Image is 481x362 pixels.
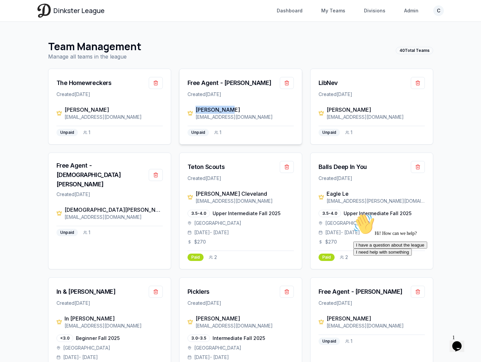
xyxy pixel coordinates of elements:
div: Created [DATE] [56,191,163,198]
span: [DATE] - [DATE] [194,229,229,236]
div: [PERSON_NAME] [196,106,294,114]
span: Hi! How can we help? [3,20,66,25]
div: [PERSON_NAME] [327,106,425,114]
a: Free Agent - [PERSON_NAME] [188,78,271,88]
div: 3.0-3.5 [188,335,210,342]
p: Manage all teams in the league [48,53,141,61]
span: Intermediate Fall 2025 [213,335,265,342]
div: 40 Total Teams [396,47,433,54]
span: Beginner Fall 2025 [76,335,120,342]
span: Upper Intermediate Fall 2025 [344,210,411,217]
span: [GEOGRAPHIC_DATA] [63,345,110,351]
a: Picklers [188,287,210,296]
div: [EMAIL_ADDRESS][DOMAIN_NAME] [196,114,294,120]
div: $ 270 [319,239,425,245]
div: 3.5-4.0 [188,210,210,217]
div: 3.5-4.0 [319,210,341,217]
button: I have a question about the league [3,31,77,38]
div: In [PERSON_NAME] [65,314,163,323]
div: 2 [209,254,217,261]
a: The Homewreckers [56,78,112,88]
img: Dinkster [37,4,51,17]
a: Dashboard [273,5,307,17]
div: 2 [340,254,348,261]
div: 👋Hi! How can we help?I have a question about the leagueI need help with something [3,3,123,45]
div: Created [DATE] [319,175,425,182]
button: I need help with something [3,38,61,45]
div: 1 [83,129,90,136]
a: In & [PERSON_NAME] [56,287,116,296]
div: 1 [345,129,352,136]
div: [EMAIL_ADDRESS][DOMAIN_NAME] [196,323,294,329]
a: LibNev [319,78,338,88]
span: [DATE] - [DATE] [194,354,229,361]
div: 1 [214,129,221,136]
div: Paid [188,254,204,261]
div: Created [DATE] [188,91,294,98]
div: Created [DATE] [319,91,425,98]
div: [DEMOGRAPHIC_DATA][PERSON_NAME] [65,206,163,214]
div: <3.0 [56,335,73,342]
span: Dinkster League [53,6,105,15]
div: Eagle Le [327,190,425,198]
div: Unpaid [319,338,340,345]
span: [GEOGRAPHIC_DATA] [325,220,372,227]
div: Created [DATE] [188,300,294,306]
span: [DATE] - [DATE] [325,229,360,236]
a: My Teams [317,5,349,17]
div: Unpaid [56,129,78,136]
img: :wave: [3,3,24,24]
a: Balls Deep In You [319,162,367,172]
span: [GEOGRAPHIC_DATA] [194,220,241,227]
iframe: chat widget [351,211,471,329]
span: [DATE] - [DATE] [63,354,98,361]
div: 1 [345,338,352,345]
div: [PERSON_NAME] [196,314,294,323]
div: [EMAIL_ADDRESS][PERSON_NAME][DOMAIN_NAME] [327,198,425,204]
a: Admin [400,5,423,17]
div: Paid [319,254,335,261]
div: [PERSON_NAME] [65,106,163,114]
div: [EMAIL_ADDRESS][DOMAIN_NAME] [65,323,163,329]
div: $ 270 [188,239,294,245]
div: Created [DATE] [319,300,425,306]
a: Dinkster League [37,4,105,17]
span: Upper Intermediate Fall 2025 [213,210,280,217]
div: Unpaid [319,129,340,136]
div: Created [DATE] [56,300,163,306]
div: [EMAIL_ADDRESS][DOMAIN_NAME] [65,114,163,120]
div: [EMAIL_ADDRESS][DOMAIN_NAME] [327,323,425,329]
a: Teton Scouts [188,162,225,172]
div: [EMAIL_ADDRESS][DOMAIN_NAME] [196,198,294,204]
iframe: chat widget [450,332,471,352]
div: [EMAIL_ADDRESS][DOMAIN_NAME] [65,214,163,220]
span: [GEOGRAPHIC_DATA] [194,345,241,351]
div: [PERSON_NAME] [327,314,425,323]
div: [EMAIL_ADDRESS][DOMAIN_NAME] [327,114,425,120]
div: [PERSON_NAME] Cleveland [196,190,294,198]
div: Unpaid [188,129,209,136]
a: Free Agent - [PERSON_NAME] [319,287,402,296]
div: 1 [83,229,90,236]
div: Unpaid [56,229,78,236]
div: Created [DATE] [188,175,294,182]
div: Created [DATE] [56,91,163,98]
button: C [433,5,444,16]
a: Free Agent - [DEMOGRAPHIC_DATA][PERSON_NAME] [56,161,149,189]
h1: Team Management [48,40,141,53]
a: Divisions [360,5,389,17]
